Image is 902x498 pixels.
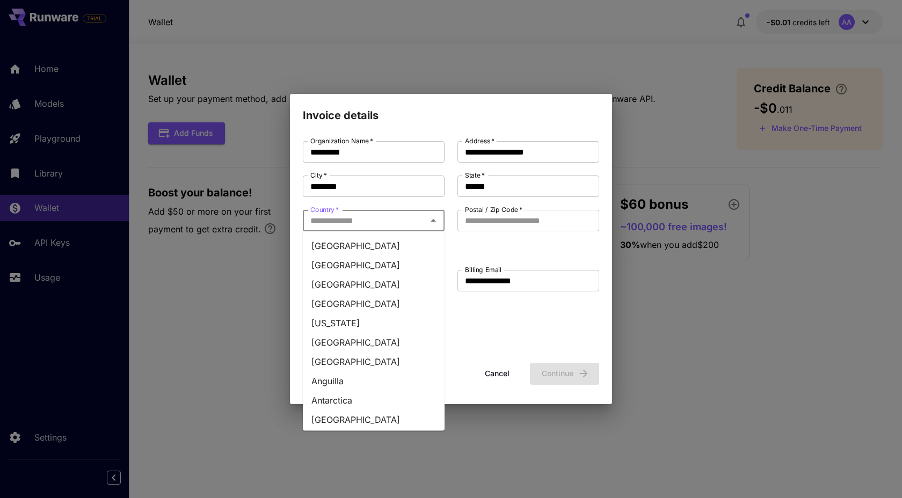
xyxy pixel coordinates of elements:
[465,265,501,274] label: Billing Email
[303,371,445,391] li: Anguilla
[310,171,327,180] label: City
[426,213,441,228] button: Close
[310,205,339,214] label: Country
[303,333,445,352] li: [GEOGRAPHIC_DATA]
[465,171,485,180] label: State
[303,275,445,294] li: [GEOGRAPHIC_DATA]
[303,429,445,449] li: [GEOGRAPHIC_DATA]
[473,363,521,385] button: Cancel
[290,94,612,124] h2: Invoice details
[465,136,494,145] label: Address
[303,294,445,313] li: [GEOGRAPHIC_DATA]
[303,313,445,333] li: [US_STATE]
[303,255,445,275] li: [GEOGRAPHIC_DATA]
[310,136,373,145] label: Organization Name
[303,410,445,429] li: [GEOGRAPHIC_DATA]
[465,205,522,214] label: Postal / Zip Code
[303,352,445,371] li: [GEOGRAPHIC_DATA]
[303,236,445,255] li: [GEOGRAPHIC_DATA]
[303,391,445,410] li: Antarctica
